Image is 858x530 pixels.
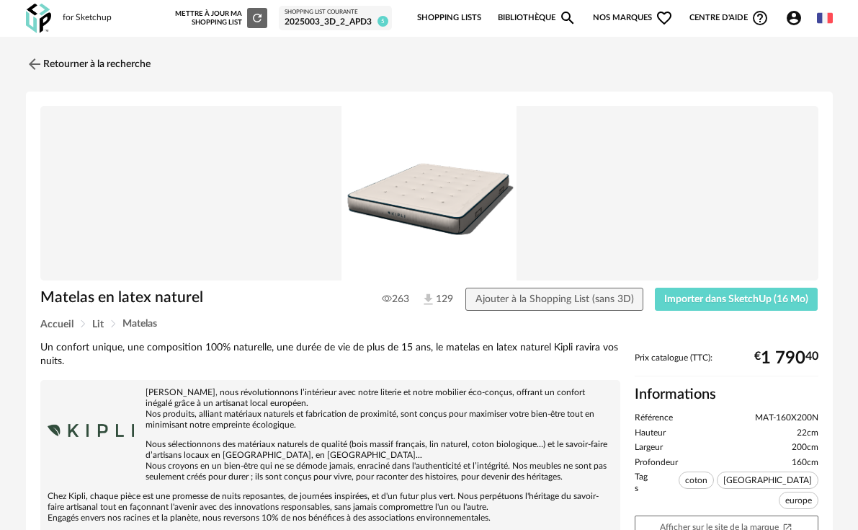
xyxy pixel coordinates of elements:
[635,385,818,404] h2: Informations
[635,428,666,439] span: Hauteur
[421,292,441,307] span: 129
[40,319,818,330] div: Breadcrumb
[792,457,818,469] span: 160cm
[421,292,436,307] img: Téléchargements
[122,319,157,329] span: Matelas
[498,3,577,33] a: BibliothèqueMagnify icon
[40,319,73,330] span: Accueil
[285,9,386,16] div: Shopping List courante
[635,457,678,469] span: Profondeur
[655,288,818,311] button: Importer dans SketchUp (16 Mo)
[40,341,620,368] div: Un confort unique, une composition 100% naturelle, une durée de vie de plus de 15 ans, le matelas...
[285,9,386,27] a: Shopping List courante 2025003_3D_2_APD3 5
[417,3,481,33] a: Shopping Lists
[40,106,818,281] img: Product pack shot
[382,293,409,306] span: 263
[779,492,818,509] span: europe
[26,56,43,73] img: svg+xml;base64,PHN2ZyB3aWR0aD0iMjQiIGhlaWdodD0iMjQiIHZpZXdCb3g9IjAgMCAyNCAyNCIgZmlsbD0ibm9uZSIgeG...
[251,14,264,22] span: Refresh icon
[593,3,674,33] span: Nos marques
[377,16,388,27] span: 5
[48,491,613,524] p: Chez Kipli, chaque pièce est une promesse de nuits reposantes, de journées inspirées, et d'un fut...
[689,9,769,27] span: Centre d'aideHelp Circle Outline icon
[817,10,833,26] img: fr
[664,294,808,304] span: Importer dans SketchUp (16 Mo)
[465,288,643,311] button: Ajouter à la Shopping List (sans 3D)
[285,17,386,28] div: 2025003_3D_2_APD3
[40,288,356,307] h1: Matelas en latex naturel
[797,428,818,439] span: 22cm
[559,9,576,27] span: Magnify icon
[717,472,818,489] span: [GEOGRAPHIC_DATA]
[635,412,673,424] span: Référence
[475,294,634,304] span: Ajouter à la Shopping List (sans 3D)
[175,8,267,28] div: Mettre à jour ma Shopping List
[761,353,805,363] span: 1 790
[755,412,818,424] span: MAT-160X200N
[635,472,650,512] span: Tags
[48,387,613,430] p: [PERSON_NAME], nous révolutionnons l’intérieur avec notre literie et notre mobilier éco-conçus, o...
[26,4,51,33] img: OXP
[656,9,673,27] span: Heart Outline icon
[635,353,818,376] div: Prix catalogue (TTC):
[26,48,151,80] a: Retourner à la recherche
[48,387,134,474] img: brand logo
[751,9,769,27] span: Help Circle Outline icon
[792,442,818,454] span: 200cm
[63,12,112,24] div: for Sketchup
[679,472,714,489] span: coton
[785,9,809,27] span: Account Circle icon
[785,9,803,27] span: Account Circle icon
[635,442,663,454] span: Largeur
[48,439,613,482] p: Nous sélectionnons des matériaux naturels de qualité (bois massif français, lin naturel, coton bi...
[754,353,818,363] div: € 40
[92,319,104,330] span: Lit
